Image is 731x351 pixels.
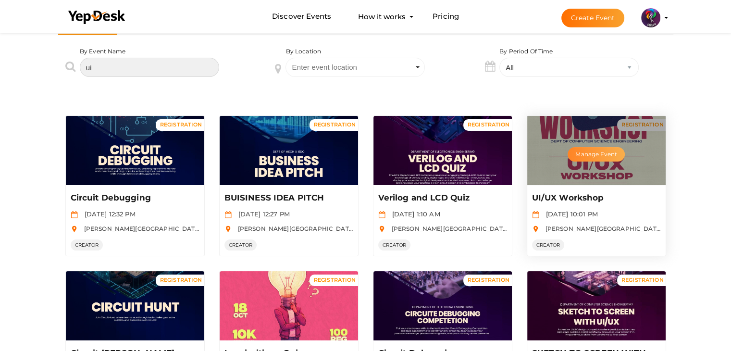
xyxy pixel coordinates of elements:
span: [DATE] 12:27 PM [234,210,290,218]
span: [PERSON_NAME][GEOGRAPHIC_DATA], [GEOGRAPHIC_DATA], [GEOGRAPHIC_DATA], [GEOGRAPHIC_DATA], [GEOGRAP... [79,225,478,232]
img: location.svg [224,226,232,233]
img: location.svg [532,226,539,233]
span: CREATOR [378,239,411,251]
span: CREATOR [71,239,103,251]
p: Verilog and LCD Quiz [378,192,505,204]
img: calendar.svg [378,211,385,218]
img: calendar.svg [532,211,539,218]
a: Pricing [433,8,459,25]
img: location.svg [378,226,385,233]
label: By Location [285,47,321,55]
img: location.svg [71,226,78,233]
p: BUISINESS IDEA PITCH [224,192,351,204]
input: Enter event name [80,58,219,77]
span: [PERSON_NAME][GEOGRAPHIC_DATA], [GEOGRAPHIC_DATA], [GEOGRAPHIC_DATA], [GEOGRAPHIC_DATA], [GEOGRAP... [233,225,632,232]
span: CREATOR [532,239,565,251]
a: Discover Events [272,8,331,25]
span: Enter event location [292,63,357,71]
img: calendar.svg [71,211,78,218]
button: How it works [355,8,409,25]
p: UI/UX Workshop [532,192,658,204]
label: By Event Name [80,47,126,55]
span: CREATOR [224,239,257,251]
span: [DATE] 12:32 PM [80,210,136,218]
span: [DATE] 10:01 PM [541,210,598,218]
label: By Period Of Time [499,47,553,55]
button: Manage Event [568,147,624,162]
button: Create Event [561,9,625,27]
span: [DATE] 1:10 AM [387,210,440,218]
p: Circuit Debugging [71,192,197,204]
img: calendar.svg [224,211,232,218]
img: 5BK8ZL5P_small.png [641,8,660,27]
span: Select box activate [285,58,425,77]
